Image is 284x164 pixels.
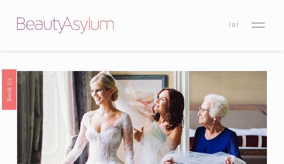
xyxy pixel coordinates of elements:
[2,69,16,109] a: Book Us
[232,22,237,28] span: 0
[229,20,239,30] a: 0 items in cart
[17,17,114,33] img: Beauty Asylum | Bridal Hair &amp; Makeup Charlotte &amp; Atlanta
[237,22,240,28] span: )
[229,22,232,28] span: (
